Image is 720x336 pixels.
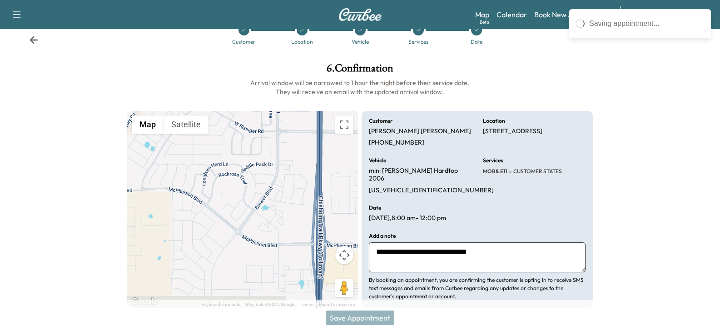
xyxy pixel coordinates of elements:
p: [DATE] , 8:00 am - 12:00 pm [369,214,446,222]
p: [PHONE_NUMBER] [369,139,424,147]
h6: Arrival window will be narrowed to 1 hour the night before their service date. They will receive ... [127,78,593,96]
a: Book New Appointment [534,9,611,20]
img: Curbee Logo [338,8,382,21]
p: By booking an appointment, you are confirming the customer is opting in to receive SMS text messa... [369,276,585,301]
p: [US_VEHICLE_IDENTIFICATION_NUMBER] [369,186,494,195]
span: MOBILE11 [483,168,507,175]
div: Location [291,39,313,45]
h6: Date [369,205,381,211]
img: Google [129,296,159,308]
div: Date [471,39,482,45]
button: Toggle fullscreen view [335,115,353,134]
h6: Customer [369,118,392,124]
a: Open this area in Google Maps (opens a new window) [129,296,159,308]
h1: 6 . Confirmation [127,63,593,78]
p: [STREET_ADDRESS] [483,127,542,135]
button: Map camera controls [335,246,353,264]
h6: Location [483,118,505,124]
button: Show street map [132,115,164,134]
h6: Vehicle [369,158,386,163]
a: MapBeta [475,9,489,20]
h6: Services [483,158,503,163]
div: Customer [232,39,255,45]
h6: Add a note [369,233,396,239]
span: - [507,167,511,176]
div: Beta [480,19,489,25]
div: Back [29,35,38,45]
div: Services [408,39,428,45]
div: Vehicle [352,39,369,45]
p: [PERSON_NAME] [PERSON_NAME] [369,127,471,135]
span: CUSTOMER STATES [511,168,562,175]
p: mini [PERSON_NAME] Hardtop 2006 [369,167,472,183]
a: Calendar [497,9,527,20]
div: Saving appointment... [589,18,705,29]
button: Drag Pegman onto the map to open Street View [335,279,353,297]
button: Show satellite imagery [164,115,209,134]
